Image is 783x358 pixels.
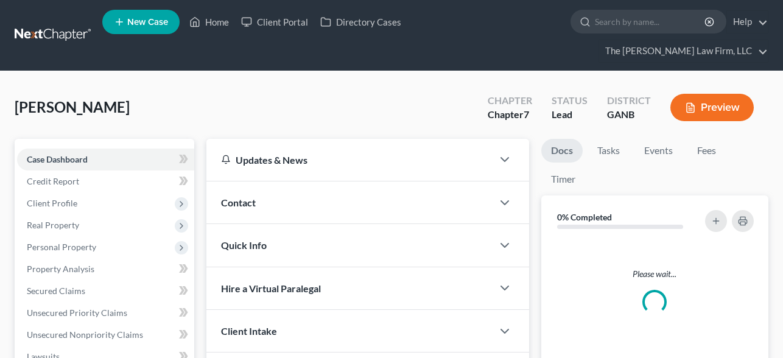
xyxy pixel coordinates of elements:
input: Search by name... [595,10,706,33]
span: Quick Info [221,239,267,251]
div: Status [552,94,588,108]
a: Help [727,11,768,33]
div: GANB [607,108,651,122]
a: Timer [541,167,585,191]
div: Chapter [488,94,532,108]
a: Case Dashboard [17,149,194,170]
strong: 0% Completed [557,212,612,222]
span: Client Profile [27,198,77,208]
span: Property Analysis [27,264,94,274]
a: Home [183,11,235,33]
span: Secured Claims [27,286,85,296]
a: Unsecured Nonpriority Claims [17,324,194,346]
span: Real Property [27,220,79,230]
a: Fees [687,139,726,163]
span: Personal Property [27,242,96,252]
p: Please wait... [551,268,759,280]
span: Hire a Virtual Paralegal [221,283,321,294]
a: Directory Cases [314,11,407,33]
a: Docs [541,139,583,163]
span: Unsecured Nonpriority Claims [27,329,143,340]
div: Updates & News [221,153,478,166]
span: [PERSON_NAME] [15,98,130,116]
span: Unsecured Priority Claims [27,307,127,318]
a: Unsecured Priority Claims [17,302,194,324]
span: Credit Report [27,176,79,186]
a: Client Portal [235,11,314,33]
div: District [607,94,651,108]
a: Property Analysis [17,258,194,280]
a: Secured Claims [17,280,194,302]
span: 7 [524,108,529,120]
div: Chapter [488,108,532,122]
div: Lead [552,108,588,122]
span: Client Intake [221,325,277,337]
a: Events [634,139,683,163]
a: Credit Report [17,170,194,192]
span: Contact [221,197,256,208]
button: Preview [670,94,754,121]
a: The [PERSON_NAME] Law Firm, LLC [599,40,768,62]
a: Tasks [588,139,630,163]
span: Case Dashboard [27,154,88,164]
span: New Case [127,18,168,27]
